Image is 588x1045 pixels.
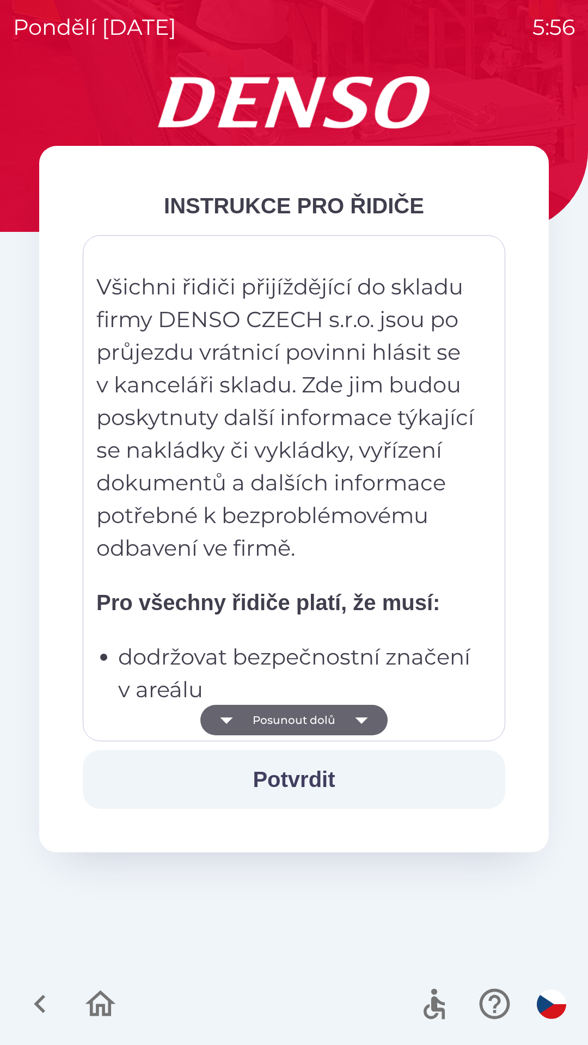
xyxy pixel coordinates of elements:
img: Logo [39,76,549,128]
p: Všichni řidiči přijíždějící do skladu firmy DENSO CZECH s.r.o. jsou po průjezdu vrátnicí povinni ... [96,271,476,564]
button: Posunout dolů [200,705,388,735]
p: pondělí [DATE] [13,11,176,44]
strong: Pro všechny řidiče platí, že musí: [96,591,440,614]
img: cs flag [537,989,566,1019]
p: dodržovat bezpečnostní značení v areálu [118,641,476,706]
p: 5:56 [532,11,575,44]
div: INSTRUKCE PRO ŘIDIČE [83,189,505,222]
button: Potvrdit [83,750,505,809]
